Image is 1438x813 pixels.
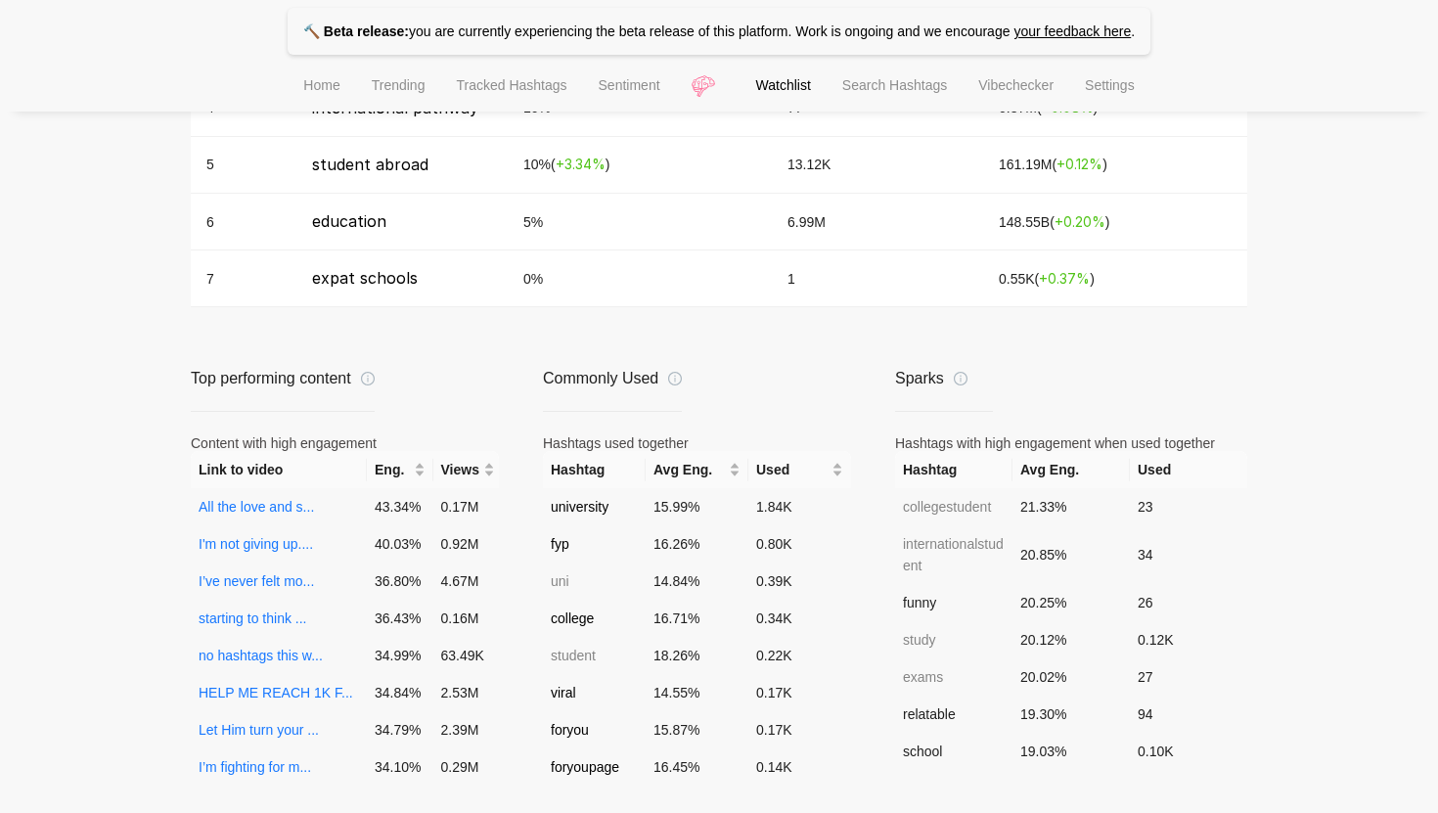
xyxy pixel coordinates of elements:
[288,8,1150,55] p: you are currently experiencing the beta release of this platform. Work is ongoing and we encourage .
[653,648,700,663] span: 18.26 %
[1020,669,1067,685] span: 20.02 %
[375,499,422,515] span: 43.34 %
[1039,270,1090,287] span: + 0.37 %
[1138,547,1153,563] span: 34
[551,573,569,589] span: uni
[653,610,700,626] span: 16.71 %
[1012,451,1130,488] th: Avg Eng.
[551,759,619,775] span: foryoupage
[1138,781,1174,796] span: 0.13K
[433,451,500,488] th: Views
[895,621,1012,658] td: study
[303,77,339,93] span: Home
[441,573,479,589] span: 4.67M
[375,759,422,775] span: 34.10 %
[523,271,543,287] span: 0 %
[441,648,484,663] span: 63.49K
[895,770,1012,807] td: studytok
[756,648,792,663] span: 0.22K
[367,451,433,488] th: Eng.
[653,536,700,552] span: 16.26 %
[653,685,700,700] span: 14.55 %
[303,23,409,39] strong: 🔨 Beta release:
[551,536,569,552] span: fyp
[199,759,311,775] a: I’m fighting for m...
[523,157,609,172] span: 10 % ( )
[895,584,1012,621] td: funny
[1020,547,1067,563] span: 20.85 %
[756,499,792,515] span: 1.84K
[954,372,967,385] span: info-circle
[543,451,646,488] th: Hashtag
[551,499,608,515] span: university
[756,722,792,738] span: 0.17K
[1138,744,1174,759] span: 0.10K
[361,372,375,385] span: info-circle
[191,250,296,307] td: 7
[551,648,596,663] span: student
[441,722,479,738] span: 2.39M
[312,98,478,117] span: international pathway
[756,536,792,552] span: 0.80K
[668,372,682,385] span: info-circle
[456,77,566,93] span: Tracked Hashtags
[1055,213,1105,230] span: + 0.20 %
[375,573,422,589] span: 36.80 %
[1020,595,1067,610] span: 20.25 %
[787,271,795,287] span: 1
[1020,744,1067,759] span: 19.03 %
[895,451,1012,488] th: Hashtag
[375,722,422,738] span: 34.79 %
[748,451,851,488] th: Used
[551,722,589,738] span: foryou
[375,648,422,663] span: 34.99 %
[1056,156,1102,172] span: + 0.12 %
[1085,77,1135,93] span: Settings
[756,759,792,775] span: 0.14K
[653,459,725,480] span: Avg Eng.
[199,722,319,738] a: Let Him turn your ...
[895,525,1012,584] td: internationalstudent
[441,685,479,700] span: 2.53M
[191,194,296,250] td: 6
[895,658,1012,696] td: exams
[842,77,947,93] span: Search Hashtags
[999,214,1110,230] span: 148.55B ( )
[653,573,700,589] span: 14.84 %
[523,214,543,230] span: 5 %
[199,499,314,515] a: All the love and s...
[787,157,831,172] span: 13.12K
[441,499,479,515] span: 0.17M
[199,648,323,663] a: no hashtags this w...
[312,155,428,174] span: student abroad
[441,610,479,626] span: 0.16M
[375,610,422,626] span: 36.43 %
[999,157,1107,172] span: 161.19M ( )
[375,685,422,700] span: 34.84 %
[551,610,594,626] span: college
[1013,23,1131,39] a: your feedback here
[1130,451,1247,488] th: Used
[312,211,386,231] span: education
[895,488,1012,525] td: collegestudent
[978,77,1054,93] span: Vibechecker
[999,271,1095,287] span: 0.55K ( )
[199,610,307,626] a: starting to think ...
[895,733,1012,770] td: school
[191,137,296,194] td: 5
[441,536,479,552] span: 0.92M
[756,459,828,480] span: Used
[599,77,660,93] span: Sentiment
[199,573,314,589] a: I’ve never felt mo...
[756,77,811,93] span: Watchlist
[646,451,748,488] th: Avg Eng.
[199,685,353,700] a: HELP ME REACH 1K F...
[191,451,367,488] th: Link to video
[191,435,499,451] div: Content with high engagement
[1138,632,1174,648] span: 0.12K
[1138,706,1153,722] span: 94
[1138,669,1153,685] span: 27
[653,759,700,775] span: 16.45 %
[372,77,426,93] span: Trending
[441,459,479,480] span: Views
